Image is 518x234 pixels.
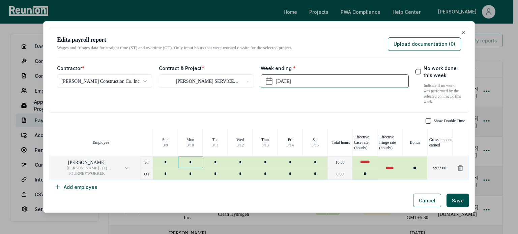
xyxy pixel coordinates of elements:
p: $972.00 [433,165,446,171]
p: 0.00 [337,171,344,177]
p: Wages and fringes data for straight time (ST) and overtime (OT). Only input hours that were worke... [57,44,292,51]
p: 3 / 13 [262,142,269,148]
p: Tue [212,137,218,142]
p: Indicate if no work was performed by the selected contractor this week. [424,83,461,104]
p: 3 / 9 [163,142,168,148]
p: 3 / 12 [237,142,244,148]
span: Show Double Time [434,118,465,124]
p: Total hours [332,140,350,145]
p: 3 / 10 [187,142,194,148]
button: Cancel [413,194,441,207]
p: Sat [313,137,318,142]
p: Effective base rate (hourly) [354,134,377,151]
p: ST [144,160,149,165]
p: OT [144,171,149,177]
p: [PERSON_NAME] [55,160,119,165]
p: Gross amount earned [429,137,452,148]
label: Contractor [57,65,85,72]
label: Contract & Project [159,65,204,72]
p: 3 / 15 [312,142,319,148]
button: Save [447,194,469,207]
label: No work done this week [424,65,461,79]
p: Thur [261,137,269,142]
p: Wed [237,137,244,142]
span: [PERSON_NAME] - (1) [PERSON_NAME], Cabinet Installer, Insulation Installer, Hardwood Floor Worker... [55,165,119,171]
p: Sun [162,137,169,142]
p: Fri [288,137,292,142]
button: [DATE] [261,74,409,88]
span: JOURNEYWORKER [55,171,119,176]
button: Add employee [49,180,103,194]
p: 3 / 11 [212,142,219,148]
p: Bonus [410,140,420,145]
p: 16.00 [336,160,345,165]
p: 3 / 14 [287,142,294,148]
p: Effective fringe rate (hourly) [379,134,402,151]
h2: Edit a payroll report [57,35,292,44]
p: Employee [93,140,109,145]
button: Upload documentation (0) [388,37,461,51]
label: Week ending [261,65,296,72]
p: Mon [186,137,194,142]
